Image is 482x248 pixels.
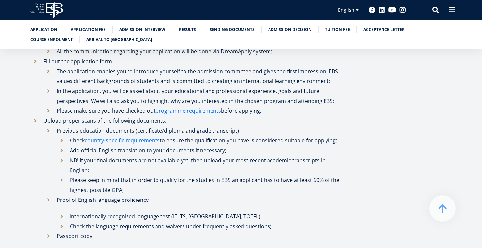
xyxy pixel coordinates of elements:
[71,26,106,33] a: Application fee
[30,116,343,241] li: Upload proper scans of the following documents:
[57,136,343,145] li: Check to ensure the qualification you have is considered suitable for applying;
[57,175,343,195] li: Please keep in mind that in order to qualify for the studies in EBS an applicant has to have at l...
[210,26,255,33] a: Sending documents
[30,56,343,116] li: Fill out the application form
[268,26,312,33] a: Admission decision
[43,46,343,56] li: All the communication regarding your application will be done via DreamApply system;
[43,126,343,195] li: Previous education documents (certificate/diploma and grade transcript)
[399,7,406,13] a: Instagram
[86,36,152,43] a: Arrival to [GEOGRAPHIC_DATA]
[388,7,396,13] a: Youtube
[85,136,160,145] a: country-specific requirements
[369,7,375,13] a: Facebook
[325,26,350,33] a: Tuition fee
[43,86,343,106] li: In the application, you will be asked about your educational and professional experience, goals a...
[30,26,57,33] a: Application
[43,195,343,231] li: Proof of English language proficiency
[43,66,343,86] li: The application enables you to introduce yourself to the admission committee and gives the first ...
[57,145,343,155] li: Add official English translation to your documents if necessary;
[57,211,343,221] li: Internationally recognised language test (IELTS, [GEOGRAPHIC_DATA], TOEFL)
[43,231,343,241] li: Passport copy
[156,106,221,116] a: programme requirements
[363,26,405,33] a: Acceptance letter
[57,221,343,231] li: Check the language requirements and waivers under frequently asked questions;
[30,36,73,43] a: Course enrolment
[179,26,196,33] a: Results
[57,155,343,175] li: NB! If your final documents are not available yet, then upload your most recent academic transcri...
[119,26,165,33] a: Admission interview
[379,7,385,13] a: Linkedin
[43,106,343,116] li: Please make sure you have checked out before applying;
